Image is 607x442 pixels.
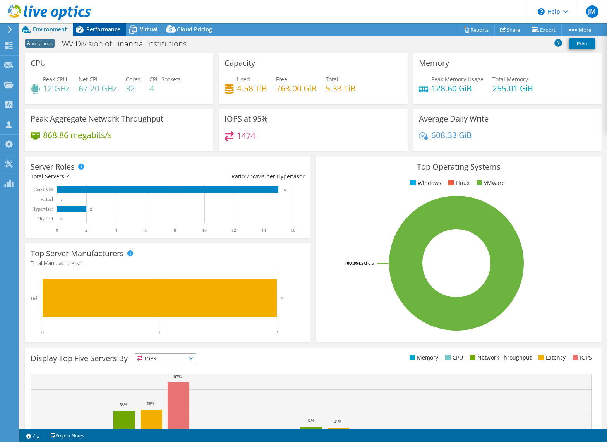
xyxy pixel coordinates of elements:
[307,418,314,423] text: 42%
[135,354,196,363] span: IOPS
[526,24,562,36] a: Export
[34,187,53,192] text: Guest VM
[40,197,53,202] text: Virtual
[276,84,317,93] h4: 763.00 GiB
[174,228,176,233] text: 8
[144,228,147,233] text: 6
[561,24,597,36] a: More
[61,217,63,221] text: 0
[31,115,163,123] h3: Peak Aggregate Network Throughput
[359,260,374,266] tspan: ESXi 6.5
[43,75,67,83] span: Peak CPU
[86,26,120,33] span: Performance
[569,38,595,49] a: Print
[45,431,90,440] a: Project Notes
[85,228,87,233] text: 2
[79,84,117,93] h4: 67.20 GHz
[326,84,356,93] h4: 5.33 TiB
[571,353,592,362] li: IOPS
[43,131,112,139] h4: 868.86 megabits/s
[43,84,70,93] h4: 12 GHz
[149,84,181,93] h4: 4
[419,115,489,123] h3: Average Daily Write
[431,84,484,93] h4: 128.60 GiB
[326,75,338,83] span: Total
[345,260,359,266] tspan: 100.0%
[431,75,484,83] span: Peak Memory Usage
[225,59,255,67] h3: Capacity
[231,228,236,233] text: 12
[21,431,45,440] a: 2
[90,207,92,211] text: 2
[237,84,267,93] h4: 4.58 TiB
[58,39,199,48] h1: WV Division of Financial Institutions
[31,172,168,181] div: Total Servers:
[79,75,100,83] span: Net CPU
[586,5,598,18] span: JM
[475,179,505,187] li: VMware
[32,206,53,212] text: Hypervisor
[246,173,254,180] span: 7.5
[431,131,472,139] h4: 608.33 GiB
[31,59,46,67] h3: CPU
[276,75,287,83] span: Free
[31,259,305,267] h4: Total Manufacturers:
[538,8,545,15] svg: \n
[61,198,63,202] text: 0
[237,75,250,83] span: Used
[419,59,449,67] h3: Memory
[147,401,154,406] text: 59%
[25,39,55,48] span: Anonymous
[237,131,255,140] h4: 1474
[41,330,44,335] text: 0
[33,26,67,33] span: Environment
[276,330,278,335] text: 2
[115,228,117,233] text: 4
[168,172,305,181] div: Ratio: VMs per Hypervisor
[492,75,528,83] span: Total Memory
[443,353,463,362] li: CPU
[537,353,566,362] li: Latency
[225,115,268,123] h3: IOPS at 95%
[261,228,266,233] text: 14
[494,24,526,36] a: Share
[408,179,441,187] li: Windows
[458,24,495,36] a: Reports
[159,330,161,335] text: 1
[56,228,58,233] text: 0
[66,173,69,180] span: 2
[492,84,533,93] h4: 255.01 GiB
[334,419,341,424] text: 41%
[408,353,438,362] li: Memory
[202,228,207,233] text: 10
[31,296,39,301] text: Dell
[282,188,286,192] text: 15
[80,259,83,267] span: 1
[281,296,283,301] text: 2
[322,163,596,171] h3: Top Operating Systems
[291,228,295,233] text: 16
[126,84,141,93] h4: 32
[446,179,470,187] li: Linux
[126,75,141,83] span: Cores
[149,75,181,83] span: CPU Sockets
[174,374,182,379] text: 87%
[31,163,75,171] h3: Server Roles
[140,26,158,33] span: Virtual
[37,216,53,221] text: Physical
[31,249,124,258] h3: Top Server Manufacturers
[177,26,212,33] span: Cloud Pricing
[468,353,532,362] li: Network Throughput
[120,402,127,407] text: 58%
